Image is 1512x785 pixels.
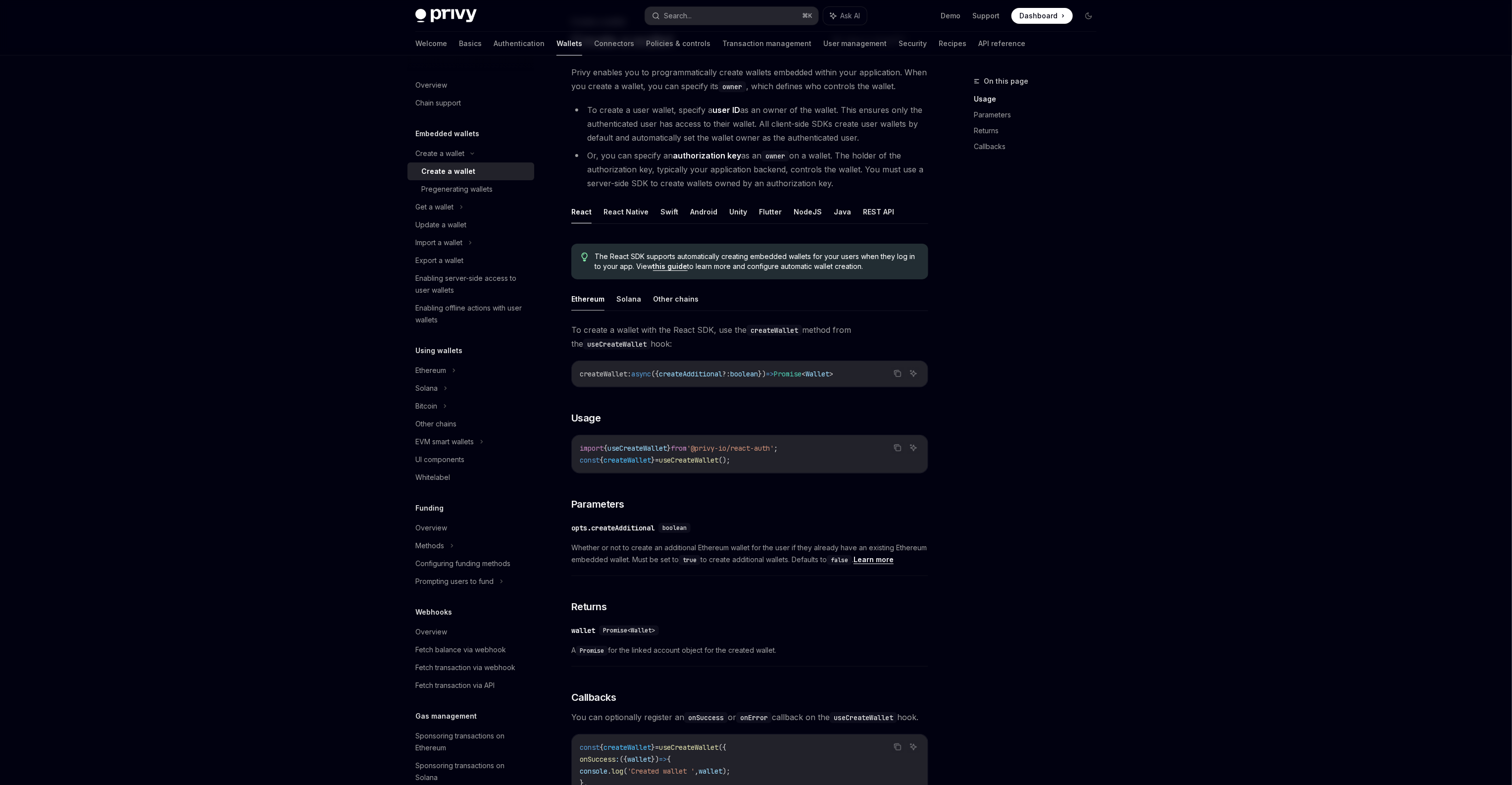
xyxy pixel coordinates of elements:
[718,743,726,752] span: ({
[806,369,829,378] span: Wallet
[627,369,631,378] span: :
[978,32,1025,55] a: API reference
[604,743,651,752] span: createWallet
[571,103,928,145] li: To create a user wallet, specify a as an owner of the wallet. This ensures only the authenticated...
[407,451,534,469] a: UI components
[645,7,818,25] button: Search...⌘K
[607,444,667,453] span: useCreateWallet
[718,456,730,465] span: ();
[603,627,655,634] span: Promise<Wallet>
[415,79,447,91] div: Overview
[662,524,687,532] span: boolean
[761,151,789,161] code: owner
[571,149,928,190] li: Or, you can specify an as an on a wallet. The holder of the authorization key, typically your app...
[651,456,655,465] span: }
[415,128,479,140] h5: Embedded wallets
[891,441,904,454] button: Copy the contents from the code block
[659,456,718,465] span: useCreateWallet
[415,201,454,213] div: Get a wallet
[664,10,692,22] div: Search...
[600,743,604,752] span: {
[415,237,462,249] div: Import a wallet
[415,644,506,656] div: Fetch balance via webhook
[415,730,528,754] div: Sponsoring transactions on Ethereum
[407,519,534,537] a: Overview
[830,712,897,723] code: useCreateWallet
[415,400,437,412] div: Bitcoin
[607,767,611,776] span: .
[415,436,474,448] div: EVM smart wallets
[415,32,447,55] a: Welcome
[794,200,822,223] button: NodeJS
[604,444,607,453] span: {
[667,444,671,453] span: }
[671,444,687,453] span: from
[623,767,627,776] span: (
[891,740,904,753] button: Copy the contents from the code block
[407,415,534,433] a: Other chains
[722,369,730,378] span: ?:
[407,677,534,694] a: Fetch transaction via API
[823,7,867,25] button: Ask AI
[571,200,592,223] button: React
[580,456,600,465] span: const
[581,253,588,262] svg: Tip
[407,180,534,198] a: Pregenerating wallets
[604,456,651,465] span: createWallet
[699,767,722,776] span: wallet
[407,299,534,329] a: Enabling offline actions with user wallets
[415,382,438,394] div: Solana
[415,522,447,534] div: Overview
[407,469,534,486] a: Whitelabel
[766,369,774,378] span: =>
[580,755,615,764] span: onSuccess
[580,444,604,453] span: import
[974,139,1105,155] a: Callbacks
[651,369,659,378] span: ({
[421,165,475,177] div: Create a wallet
[407,623,534,641] a: Overview
[687,444,774,453] span: '@privy-io/react-auth'
[615,755,619,764] span: :
[421,183,493,195] div: Pregenerating wallets
[1019,11,1058,21] span: Dashboard
[974,123,1105,139] a: Returns
[600,456,604,465] span: {
[407,94,534,112] a: Chain support
[415,760,528,784] div: Sponsoring transactions on Solana
[759,200,782,223] button: Flutter
[659,743,718,752] span: useCreateWallet
[415,302,528,326] div: Enabling offline actions with user wallets
[729,200,747,223] button: Unity
[891,367,904,380] button: Copy the contents from the code block
[627,755,651,764] span: wallet
[459,32,482,55] a: Basics
[653,287,699,311] button: Other chains
[747,325,802,336] code: createWallet
[415,9,477,23] img: dark logo
[616,287,641,311] button: Solana
[651,755,659,764] span: })
[1081,8,1097,24] button: Toggle dark mode
[899,32,927,55] a: Security
[827,555,852,565] code: false
[571,626,595,635] div: wallet
[407,727,534,757] a: Sponsoring transactions on Ethereum
[774,369,802,378] span: Promise
[415,272,528,296] div: Enabling server-side access to user wallets
[580,767,607,776] span: console
[571,644,928,656] span: A for the linked account object for the created wallet.
[415,710,477,722] h5: Gas management
[863,200,894,223] button: REST API
[415,454,464,466] div: UI components
[415,97,461,109] div: Chain support
[407,269,534,299] a: Enabling server-side access to user wallets
[407,252,534,269] a: Export a wallet
[974,91,1105,107] a: Usage
[829,369,833,378] span: >
[494,32,545,55] a: Authentication
[407,76,534,94] a: Overview
[415,558,510,570] div: Configuring funding methods
[571,542,928,566] span: Whether or not to create an additional Ethereum wallet for the user if they already have an exist...
[415,148,464,159] div: Create a wallet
